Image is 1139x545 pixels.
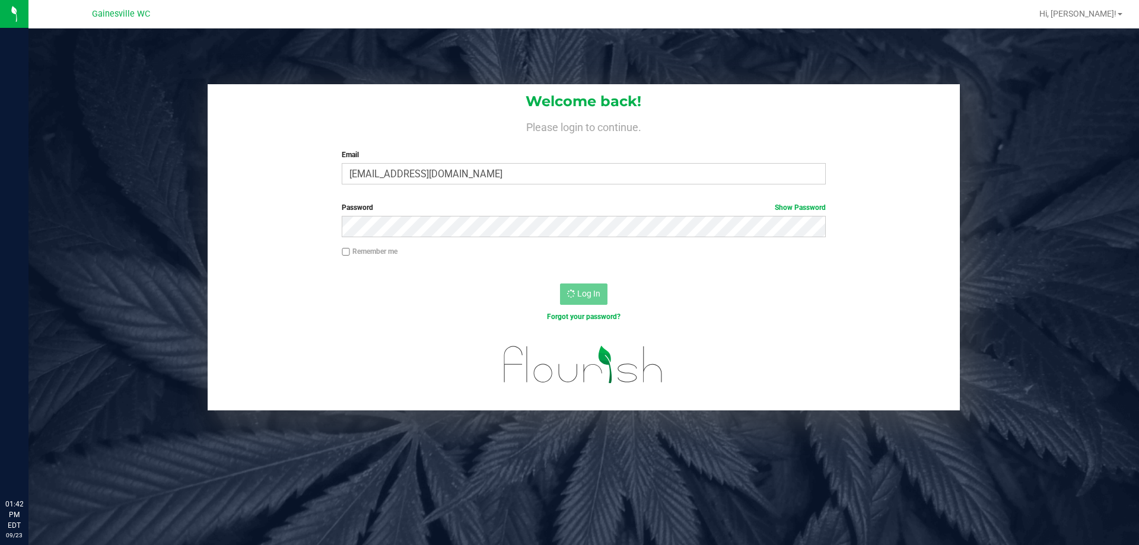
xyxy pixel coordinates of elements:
[208,94,960,109] h1: Welcome back!
[342,248,350,256] input: Remember me
[489,334,677,395] img: flourish_logo.svg
[560,283,607,305] button: Log In
[5,531,23,540] p: 09/23
[5,499,23,531] p: 01:42 PM EDT
[92,9,150,19] span: Gainesville WC
[342,246,397,257] label: Remember me
[547,313,621,321] a: Forgot your password?
[577,289,600,298] span: Log In
[342,149,825,160] label: Email
[208,119,960,133] h4: Please login to continue.
[775,203,826,212] a: Show Password
[1039,9,1116,18] span: Hi, [PERSON_NAME]!
[342,203,373,212] span: Password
